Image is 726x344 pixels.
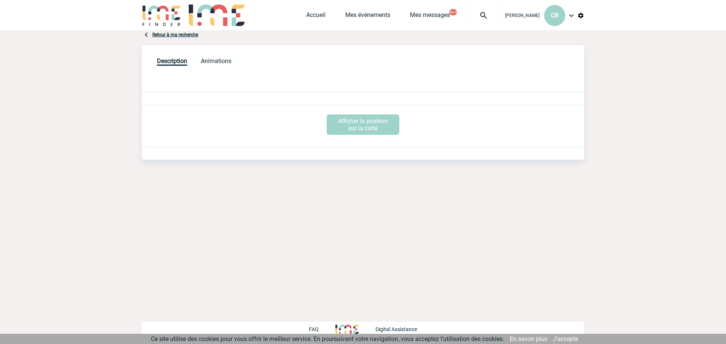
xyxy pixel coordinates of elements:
[553,335,578,342] a: J'accepte
[551,12,558,19] span: CB
[327,114,399,135] p: Afficher la position sur la carte
[510,335,547,342] a: En savoir plus
[306,11,326,22] a: Accueil
[152,32,198,37] a: Retour à ma recherche
[345,11,390,22] a: Mes événements
[151,335,504,342] span: Ce site utilise des cookies pour vous offrir le meilleur service. En poursuivant votre navigation...
[157,57,187,66] span: Description
[335,325,359,334] img: http://www.idealmeetingsevents.fr/
[309,326,319,332] p: FAQ
[201,57,231,65] span: Animations
[309,325,335,332] a: FAQ
[142,5,181,26] img: IME-Finder
[505,13,540,18] span: [PERSON_NAME]
[375,326,417,332] p: Digital Assistance
[410,11,450,22] a: Mes messages
[449,9,457,15] button: 99+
